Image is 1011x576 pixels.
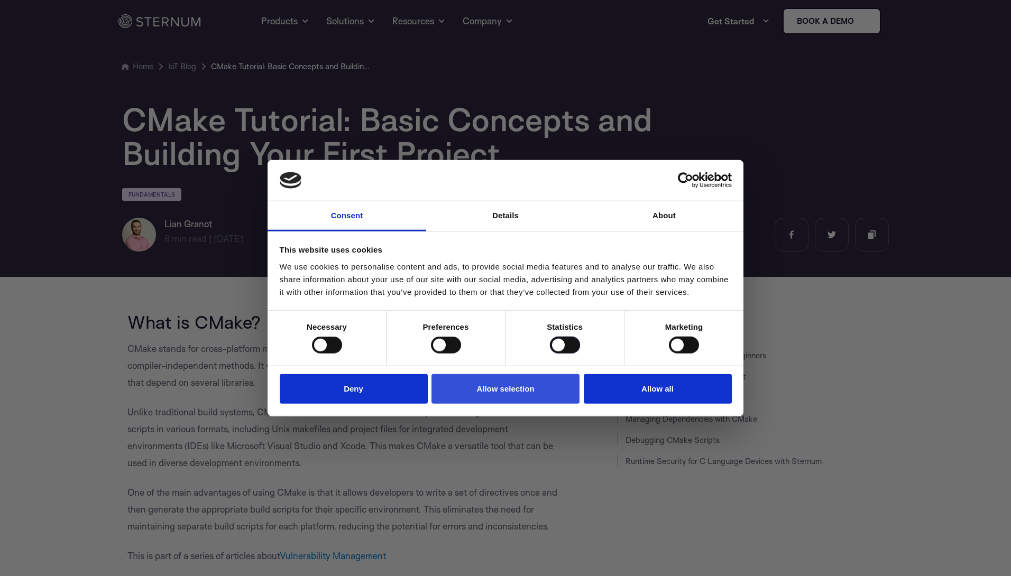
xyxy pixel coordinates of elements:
[639,172,732,188] a: Usercentrics Cookiebot - opens in a new window
[280,261,732,299] div: We use cookies to personalise content and ads, to provide social media features and to analyse ou...
[585,201,743,231] a: About
[423,322,469,331] strong: Preferences
[268,201,426,231] a: Consent
[426,201,585,231] a: Details
[547,322,583,331] strong: Statistics
[665,322,703,331] strong: Marketing
[280,244,732,256] div: This website uses cookies
[584,374,732,404] button: Allow all
[280,172,302,189] img: logo
[280,374,428,404] button: Deny
[298,148,713,429] iframe: Popup CTA
[431,374,580,404] button: Allow selection
[307,322,347,331] strong: Necessary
